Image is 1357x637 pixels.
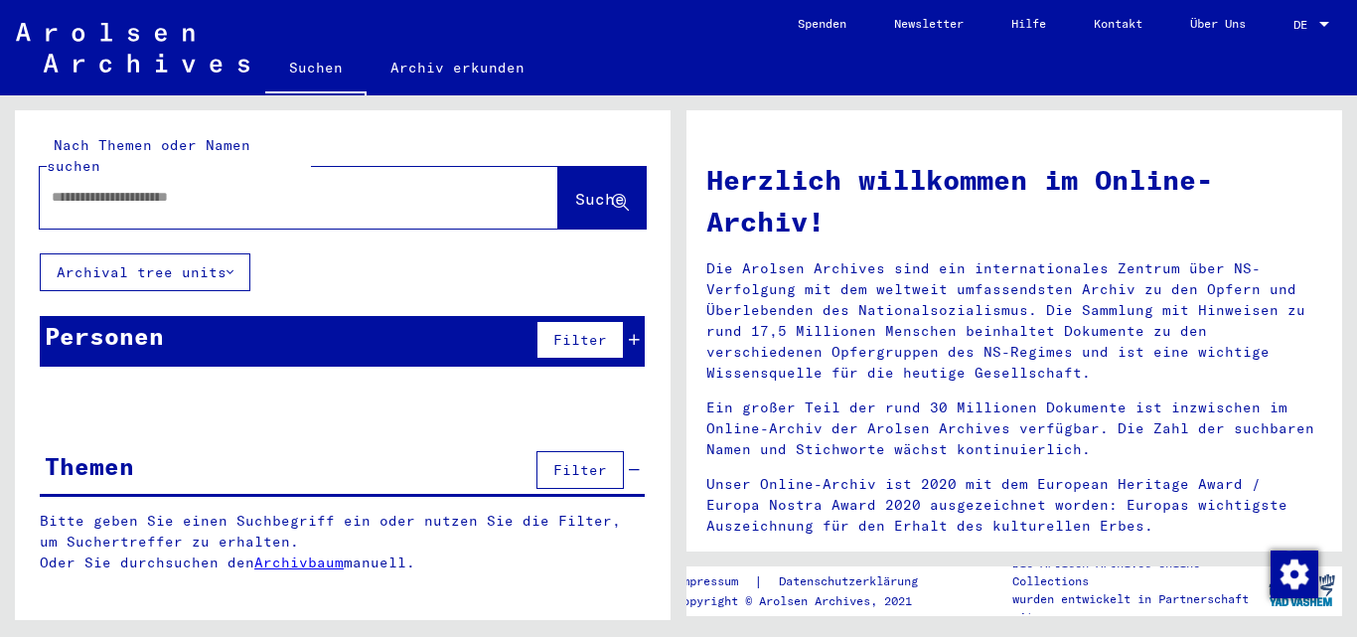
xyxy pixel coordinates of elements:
[536,321,624,359] button: Filter
[553,331,607,349] span: Filter
[254,554,344,571] a: Archivbaum
[1012,555,1261,590] p: Die Arolsen Archives Online-Collections
[40,511,646,573] p: Bitte geben Sie einen Suchbegriff ein oder nutzen Sie die Filter, um Suchertreffer zu erhalten. O...
[706,474,1322,537] p: Unser Online-Archiv ist 2020 mit dem European Heritage Award / Europa Nostra Award 2020 ausgezeic...
[706,258,1322,384] p: Die Arolsen Archives sind ein internationales Zentrum über NS-Verfolgung mit dem weltweit umfasse...
[1293,18,1315,32] span: DE
[1270,550,1317,597] div: Zustimmung ändern
[536,451,624,489] button: Filter
[553,461,607,479] span: Filter
[265,44,367,95] a: Suchen
[676,571,942,592] div: |
[45,318,164,354] div: Personen
[40,253,250,291] button: Archival tree units
[1265,565,1339,615] img: yv_logo.png
[1012,590,1261,626] p: wurden entwickelt in Partnerschaft mit
[367,44,548,91] a: Archiv erkunden
[706,159,1322,242] h1: Herzlich willkommen im Online-Archiv!
[676,592,942,610] p: Copyright © Arolsen Archives, 2021
[1271,551,1318,598] img: Zustimmung ändern
[763,571,942,592] a: Datenschutzerklärung
[45,448,134,484] div: Themen
[676,571,754,592] a: Impressum
[706,398,1322,460] p: Ein großer Teil der rund 30 Millionen Dokumente ist inzwischen im Online-Archiv der Arolsen Archi...
[558,167,646,229] button: Suche
[47,136,250,175] mat-label: Nach Themen oder Namen suchen
[16,23,249,73] img: Arolsen_neg.svg
[575,189,625,209] span: Suche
